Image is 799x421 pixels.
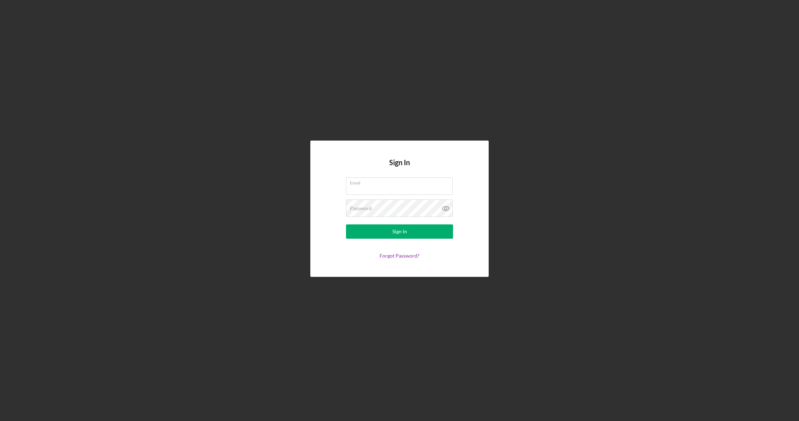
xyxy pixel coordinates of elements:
[346,224,453,239] button: Sign In
[389,158,410,177] h4: Sign In
[380,253,419,259] a: Forgot Password?
[350,206,372,211] label: Password
[392,224,407,239] div: Sign In
[350,178,453,186] label: Email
